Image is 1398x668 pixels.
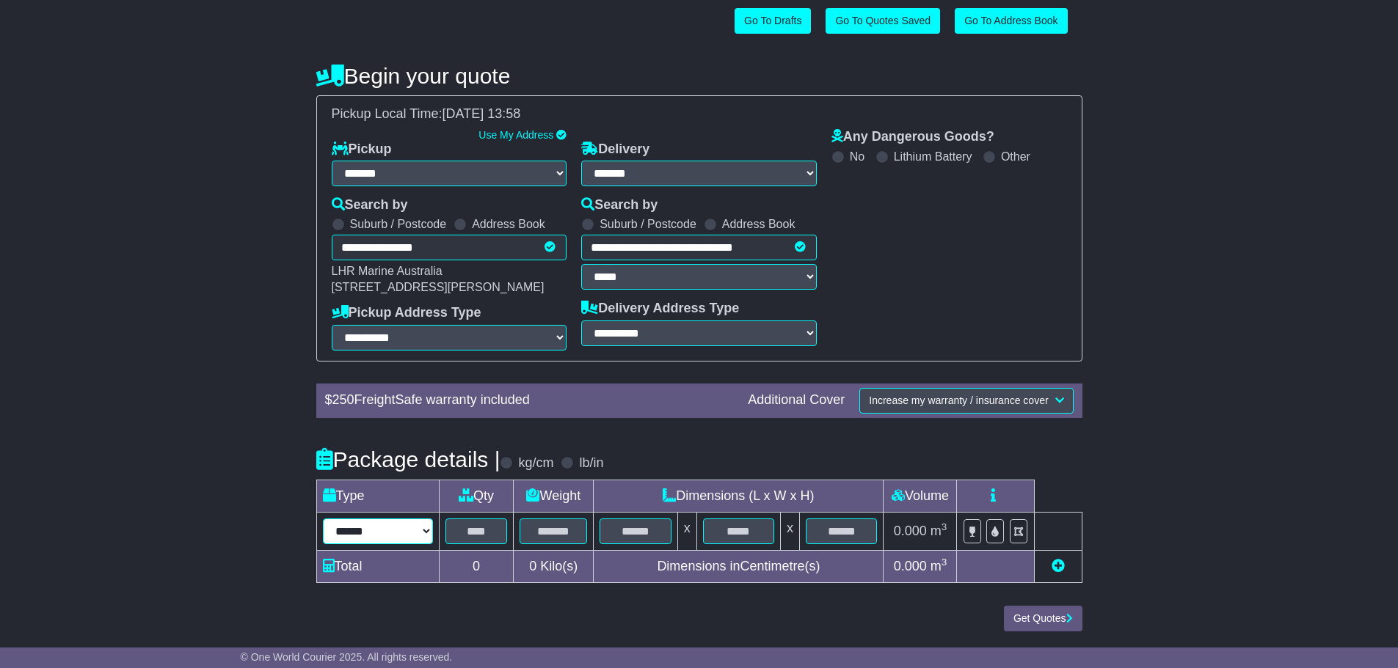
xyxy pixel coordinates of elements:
td: Dimensions in Centimetre(s) [594,550,884,582]
span: © One World Courier 2025. All rights reserved. [241,651,453,663]
div: Additional Cover [740,392,852,408]
label: Address Book [472,217,545,231]
sup: 3 [942,521,947,532]
label: Lithium Battery [894,150,972,164]
a: Add new item [1052,559,1065,573]
td: x [781,512,800,550]
td: Total [316,550,439,582]
label: Pickup [332,142,392,158]
label: Address Book [722,217,796,231]
div: Pickup Local Time: [324,106,1074,122]
span: 0.000 [894,559,927,573]
label: Search by [332,197,408,213]
label: Delivery Address Type [581,301,739,317]
td: Qty [439,480,514,512]
a: Go To Address Book [955,8,1067,34]
label: Other [1001,150,1030,164]
label: lb/in [579,455,603,471]
td: Volume [884,480,957,512]
label: No [850,150,864,164]
div: $ FreightSafe warranty included [318,392,741,408]
label: Delivery [581,142,649,158]
td: Kilo(s) [514,550,594,582]
label: kg/cm [518,455,553,471]
label: Pickup Address Type [332,305,481,321]
button: Increase my warranty / insurance cover [859,388,1073,414]
h4: Package details | [316,447,500,471]
td: Dimensions (L x W x H) [594,480,884,512]
button: Get Quotes [1004,606,1082,631]
span: 250 [332,392,354,407]
a: Use My Address [478,129,553,141]
sup: 3 [942,557,947,568]
span: m [931,559,947,573]
a: Go To Quotes Saved [826,8,940,34]
label: Search by [581,197,658,213]
span: LHR Marine Australia [332,265,443,277]
td: Weight [514,480,594,512]
span: m [931,524,947,538]
span: Increase my warranty / insurance cover [869,394,1048,406]
span: 0 [529,559,536,573]
span: [DATE] 13:58 [443,106,521,121]
td: x [677,512,696,550]
span: [STREET_ADDRESS][PERSON_NAME] [332,281,545,293]
label: Any Dangerous Goods? [831,129,994,145]
td: 0 [439,550,514,582]
span: 0.000 [894,524,927,538]
label: Suburb / Postcode [350,217,447,231]
h4: Begin your quote [316,64,1082,88]
td: Type [316,480,439,512]
label: Suburb / Postcode [600,217,696,231]
a: Go To Drafts [735,8,811,34]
